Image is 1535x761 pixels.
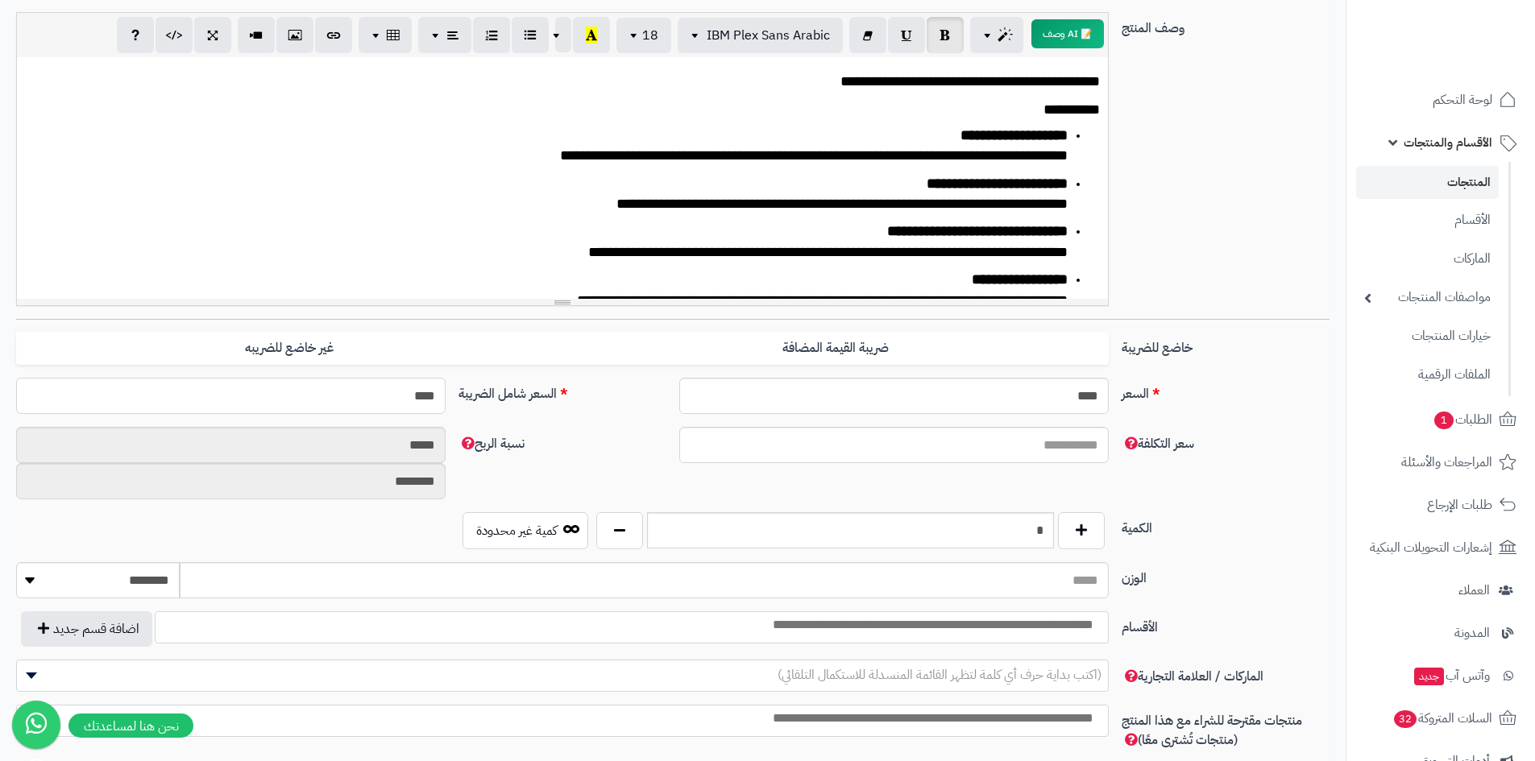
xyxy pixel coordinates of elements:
a: لوحة التحكم [1356,81,1525,119]
label: الأقسام [1115,611,1336,637]
span: إشعارات التحويلات البنكية [1370,536,1492,559]
button: IBM Plex Sans Arabic [678,18,843,53]
span: منتجات مقترحة للشراء مع هذا المنتج (منتجات تُشترى معًا) [1122,711,1302,750]
a: مواصفات المنتجات [1356,280,1499,315]
a: الطلبات1 [1356,400,1525,439]
a: الماركات [1356,242,1499,276]
label: وصف المنتج [1115,12,1336,38]
span: 18 [642,26,658,45]
span: (اكتب بداية حرف أي كلمة لتظهر القائمة المنسدلة للاستكمال التلقائي) [778,665,1101,684]
a: المدونة [1356,614,1525,652]
a: المنتجات [1356,166,1499,199]
a: وآتس آبجديد [1356,656,1525,695]
span: سعر التكلفة [1122,434,1194,453]
label: الوزن [1115,562,1336,588]
label: غير خاضع للضريبه [16,332,562,365]
a: السلات المتروكة32 [1356,699,1525,738]
a: طلبات الإرجاع [1356,486,1525,524]
img: logo-2.png [1425,38,1520,72]
a: المراجعات والأسئلة [1356,443,1525,482]
label: الكمية [1115,512,1336,538]
span: جديد [1414,668,1444,685]
button: 📝 AI وصف [1031,19,1104,48]
span: المراجعات والأسئلة [1401,451,1492,474]
button: 18 [616,18,671,53]
span: المدونة [1454,622,1490,644]
span: الطلبات [1433,408,1492,431]
button: اضافة قسم جديد [21,611,152,647]
span: 1 [1434,411,1454,428]
span: 32 [1394,709,1417,727]
a: إشعارات التحويلات البنكية [1356,528,1525,567]
span: الأقسام والمنتجات [1404,131,1492,154]
span: نسبة الربح [458,434,525,453]
label: خاضع للضريبة [1115,332,1336,358]
span: لوحة التحكم [1433,89,1492,111]
a: العملاء [1356,571,1525,610]
span: السلات المتروكة [1392,707,1492,730]
span: طلبات الإرجاع [1427,494,1492,516]
label: السعر شامل الضريبة [452,378,673,403]
a: الملفات الرقمية [1356,358,1499,392]
span: العملاء [1458,579,1490,602]
span: الماركات / العلامة التجارية [1122,667,1263,686]
span: وآتس آب [1413,664,1490,687]
span: IBM Plex Sans Arabic [707,26,830,45]
label: السعر [1115,378,1336,403]
label: ضريبة القيمة المضافة [562,332,1109,365]
a: الأقسام [1356,203,1499,238]
a: خيارات المنتجات [1356,319,1499,354]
